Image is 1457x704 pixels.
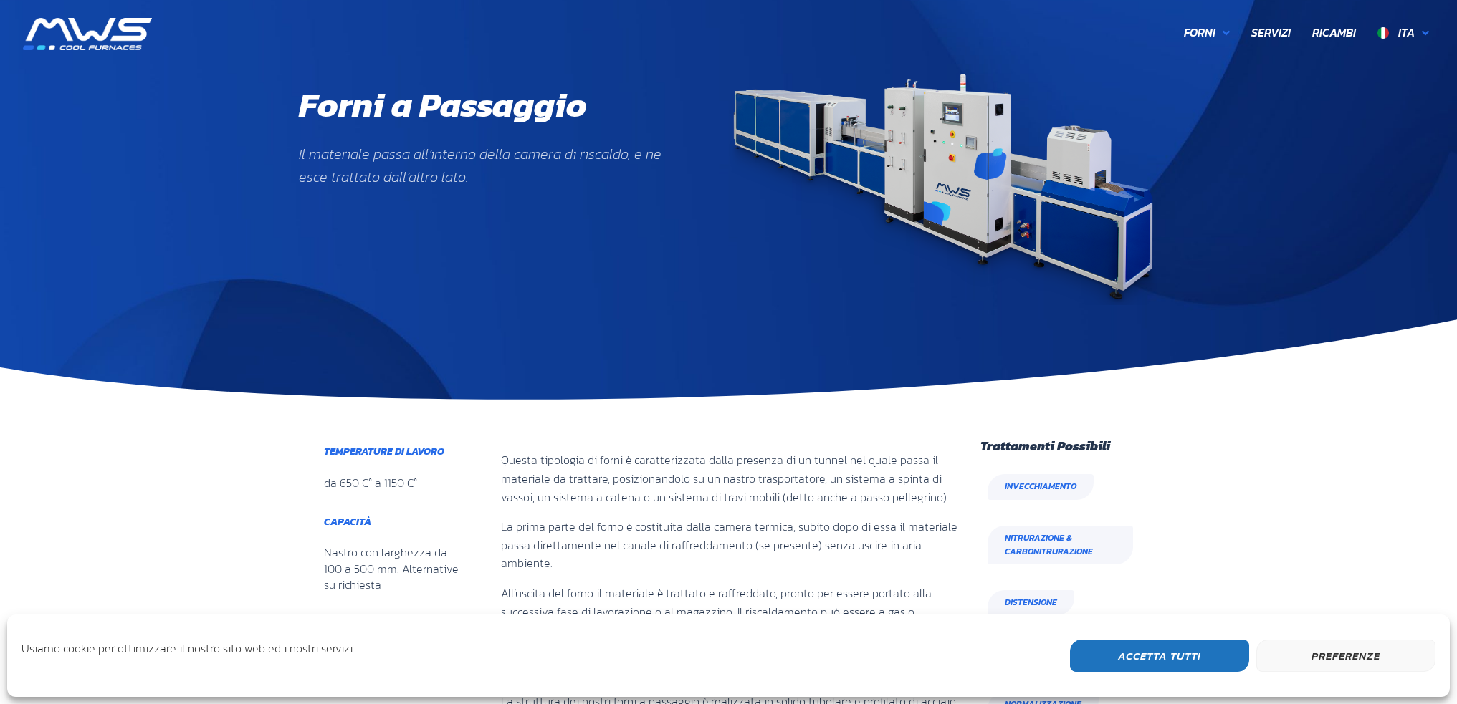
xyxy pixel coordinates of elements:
h6: Temperature di lavoro [324,447,465,457]
a: Ita [1367,18,1440,48]
p: All’uscita del forno il materiale è trattato e raffreddato, pronto per essere portato alla succes... [501,584,960,640]
div: Usiamo cookie per ottimizzare il nostro sito web ed i nostri servizi. [22,640,355,668]
h1: Forni a Passaggio [299,85,587,126]
span: Ricambi [1312,24,1356,42]
img: MWS s.r.l. [23,18,152,50]
span: Ita [1398,24,1415,41]
h6: Capacità [324,517,465,527]
a: Forni [1173,18,1241,48]
p: Questa tipologia di forni è caratterizzata dalla presenza di un tunnel nel quale passa il materia... [501,451,960,506]
a: Servizi [1241,18,1301,48]
a: Nitrurazione & Carbonitrurazione [988,526,1133,564]
span: Nitrurazione & Carbonitrurazione [1005,531,1116,559]
span: Invecchiamento [1005,480,1076,493]
img: mws-forno-a-passaggio-str-9500 [729,74,1159,305]
span: Servizi [1251,24,1291,42]
p: La prima parte del forno è costituita dalla camera termica, subito dopo di essa il materiale pass... [501,518,960,573]
div: Nastro con larghezza da 100 a 500 mm. Alternative su richiesta [324,544,465,592]
span: Forni [1184,24,1215,42]
button: Accetta Tutti [1070,640,1249,672]
a: Distensione [988,590,1074,615]
h5: Trattamenti Possibili [980,440,1140,453]
div: da 650 C° a 1150 C° [324,475,417,491]
button: Preferenze [1256,640,1435,672]
a: Ricambi [1301,18,1367,48]
a: Invecchiamento [988,474,1094,499]
span: Distensione [1005,596,1057,609]
p: Il materiale passa all’interno della camera di riscaldo, e ne esce trattato dall’altro lato. [299,143,686,188]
